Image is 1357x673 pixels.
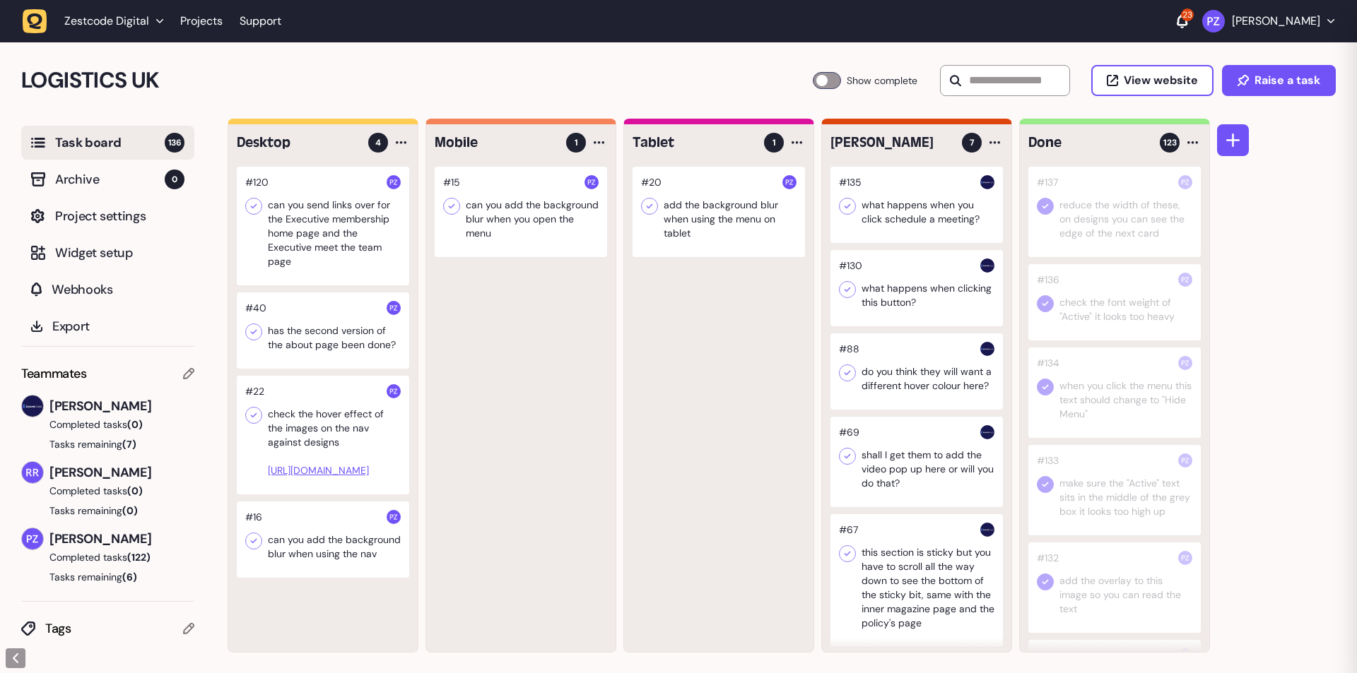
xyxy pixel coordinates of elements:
img: Paris Zisis [1178,453,1192,467]
h4: Desktop [237,133,358,153]
button: Completed tasks(0) [21,417,183,431]
button: Completed tasks(0) [21,484,183,498]
span: (7) [122,438,136,451]
span: 0 [165,169,184,189]
img: Paris Zisis [584,175,599,189]
span: Tags [45,619,183,638]
img: Paris Zisis [1178,648,1192,662]
p: [PERSON_NAME] [1232,14,1320,28]
button: Archive0 [21,162,194,196]
div: 23 [1181,8,1194,21]
button: Export [21,309,194,343]
span: (6) [122,571,137,583]
iframe: LiveChat chat widget [1291,607,1350,666]
span: [PERSON_NAME] [49,396,194,416]
span: 136 [165,133,184,153]
img: Harry Robinson [980,175,994,189]
h4: Harry [830,133,952,153]
img: Riki-leigh Robinson [22,462,43,483]
h4: Tablet [633,133,754,153]
a: Support [240,14,281,28]
span: [PERSON_NAME] [49,529,194,549]
button: Widget setup [21,236,194,270]
h2: LOGISTICS UK [21,64,813,97]
button: Raise a task [1222,65,1336,96]
span: Archive [55,169,165,189]
span: Widget setup [55,243,184,263]
h4: Mobile [435,133,556,153]
span: Export [52,316,184,336]
button: Project settings [21,199,194,233]
button: Completed tasks(122) [21,550,183,564]
span: 1 [773,136,776,149]
button: [PERSON_NAME] [1202,10,1334,32]
span: Project settings [55,206,184,226]
img: Paris Zisis [1178,551,1192,565]
span: View website [1124,75,1198,86]
button: Task board136 [21,126,194,160]
span: Zestcode Digital [64,14,149,28]
img: Harry Robinson [980,425,994,439]
span: 4 [375,136,381,149]
img: Paris Zisis [782,175,797,189]
button: View website [1091,65,1214,96]
span: (0) [127,418,143,431]
img: Harry Robinson [980,523,994,537]
span: 7 [970,136,974,149]
img: Paris Zisis [1178,356,1192,370]
h4: Done [1028,133,1150,153]
img: Harry Robinson [980,342,994,356]
span: (122) [127,551,151,564]
span: Teammates [21,364,87,383]
img: Paris Zisis [387,510,401,524]
a: Projects [180,8,223,34]
button: Zestcode Digital [23,8,172,34]
button: Tasks remaining(6) [21,570,194,584]
span: Task board [55,133,165,153]
img: Paris Zisis [22,528,43,549]
span: Webhooks [52,280,184,299]
span: [PERSON_NAME] [49,463,194,482]
img: Paris Zisis [1202,10,1225,32]
span: Raise a task [1255,75,1320,86]
button: Webhooks [21,273,194,306]
img: Paris Zisis [1178,175,1192,189]
span: 1 [575,136,578,149]
img: Harry Robinson [980,258,994,273]
span: (0) [122,504,138,517]
img: Harry Robinson [22,395,43,417]
img: Paris Zisis [387,175,401,189]
button: Tasks remaining(0) [21,504,194,518]
span: 123 [1163,136,1177,149]
img: Paris Zisis [387,301,401,315]
button: Tasks remaining(7) [21,437,194,451]
span: Show complete [847,72,917,89]
img: Paris Zisis [387,384,401,398]
img: Paris Zisis [1178,273,1192,287]
span: (0) [127,484,143,497]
